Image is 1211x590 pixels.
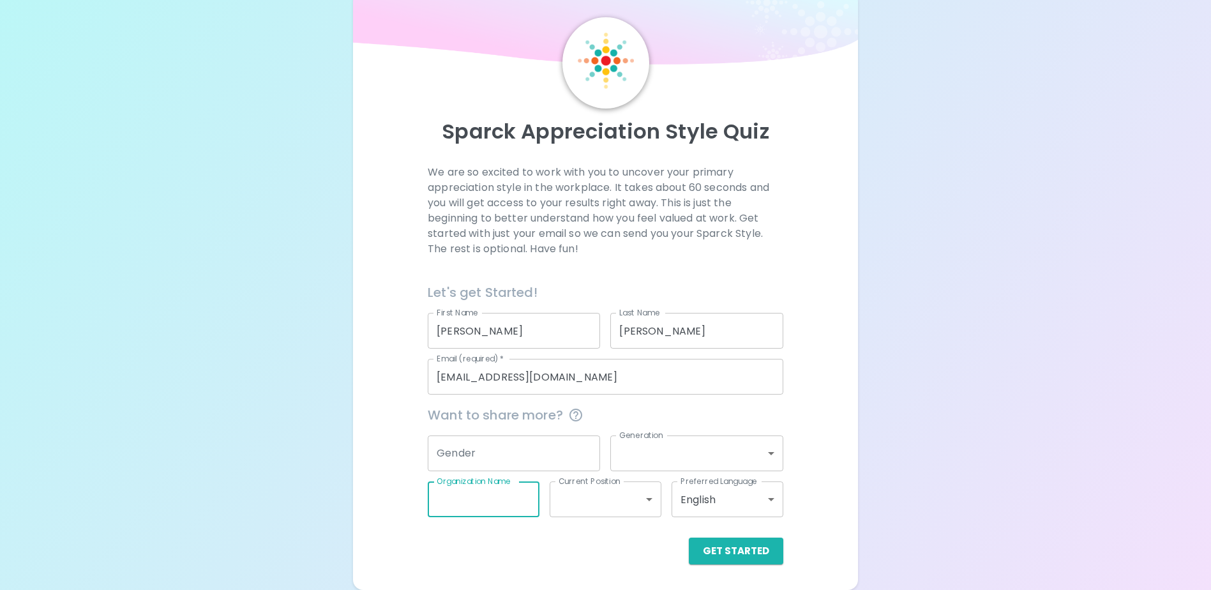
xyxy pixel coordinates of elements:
label: Organization Name [437,476,511,487]
svg: This information is completely confidential and only used for aggregated appreciation studies at ... [568,407,583,423]
button: Get Started [689,538,783,564]
span: Want to share more? [428,405,783,425]
label: First Name [437,307,478,318]
div: English [672,481,783,517]
img: Sparck Logo [578,33,634,89]
p: We are so excited to work with you to uncover your primary appreciation style in the workplace. I... [428,165,783,257]
p: Sparck Appreciation Style Quiz [368,119,842,144]
label: Preferred Language [681,476,757,487]
label: Current Position [559,476,621,487]
label: Email (required) [437,353,504,364]
label: Last Name [619,307,659,318]
label: Generation [619,430,663,441]
h6: Let's get Started! [428,282,783,303]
